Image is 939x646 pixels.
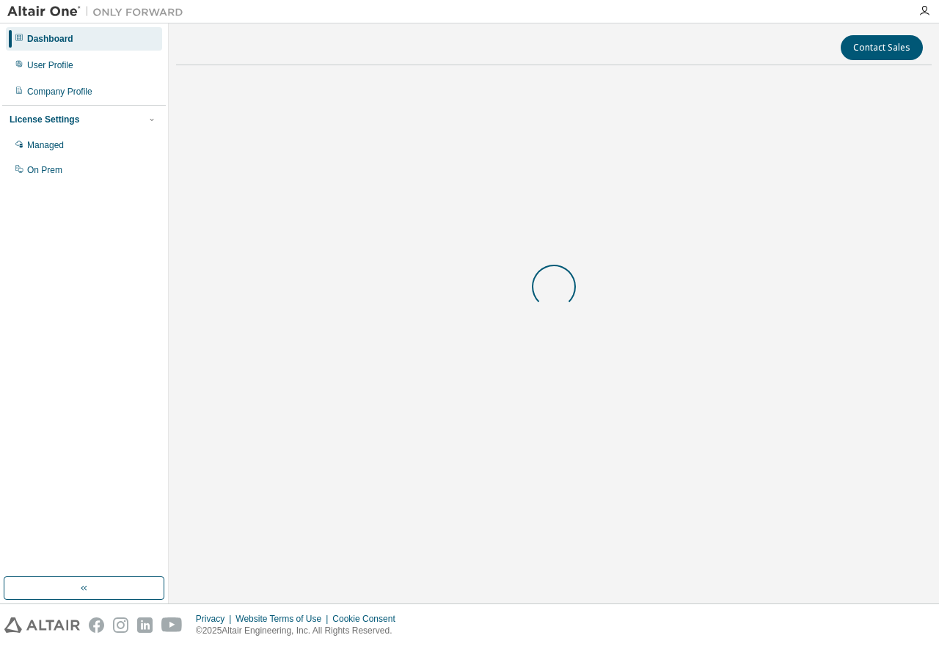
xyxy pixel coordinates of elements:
[27,164,62,176] div: On Prem
[137,617,153,633] img: linkedin.svg
[89,617,104,633] img: facebook.svg
[4,617,80,633] img: altair_logo.svg
[332,613,403,625] div: Cookie Consent
[27,139,64,151] div: Managed
[161,617,183,633] img: youtube.svg
[841,35,923,60] button: Contact Sales
[27,86,92,98] div: Company Profile
[196,613,235,625] div: Privacy
[27,59,73,71] div: User Profile
[7,4,191,19] img: Altair One
[196,625,404,637] p: © 2025 Altair Engineering, Inc. All Rights Reserved.
[27,33,73,45] div: Dashboard
[113,617,128,633] img: instagram.svg
[10,114,79,125] div: License Settings
[235,613,332,625] div: Website Terms of Use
